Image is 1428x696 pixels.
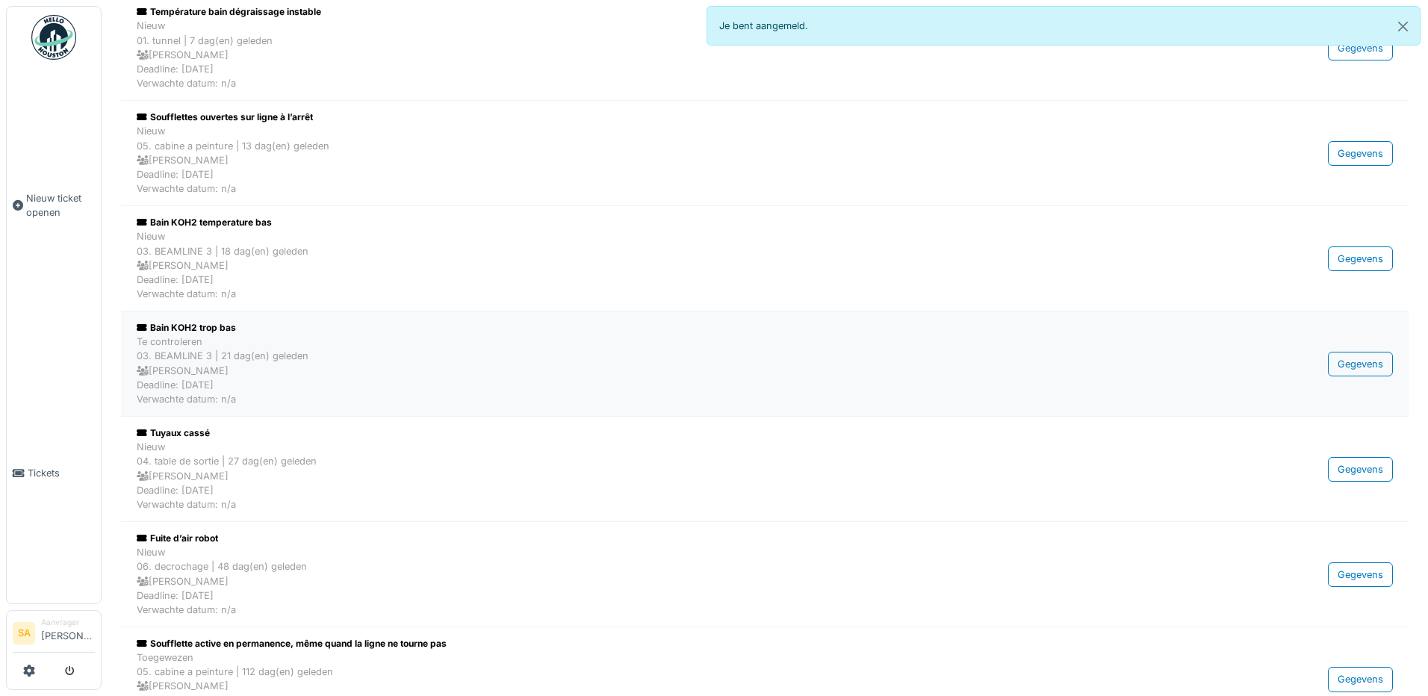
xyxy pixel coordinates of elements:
a: SA Aanvrager[PERSON_NAME] [13,617,95,653]
div: Je bent aangemeld. [707,6,1421,46]
div: Gegevens [1328,667,1393,692]
div: Bain KOH2 temperature bas [137,216,1194,229]
div: Soufflette active en permanence, même quand la ligne ne tourne pas [137,637,1194,650]
div: Gegevens [1328,562,1393,587]
li: SA [13,622,35,644]
div: Nieuw 01. tunnel | 7 dag(en) geleden [PERSON_NAME] Deadline: [DATE] Verwachte datum: n/a [137,19,1194,90]
div: Nieuw 03. BEAMLINE 3 | 18 dag(en) geleden [PERSON_NAME] Deadline: [DATE] Verwachte datum: n/a [137,229,1194,301]
div: Nieuw 06. decrochage | 48 dag(en) geleden [PERSON_NAME] Deadline: [DATE] Verwachte datum: n/a [137,545,1194,617]
div: Nieuw 05. cabine a peinture | 13 dag(en) geleden [PERSON_NAME] Deadline: [DATE] Verwachte datum: n/a [137,124,1194,196]
button: Close [1386,7,1420,46]
span: Nieuw ticket openen [26,191,95,220]
div: Gegevens [1328,352,1393,376]
div: Gegevens [1328,141,1393,166]
li: [PERSON_NAME] [41,617,95,649]
div: Nieuw 04. table de sortie | 27 dag(en) geleden [PERSON_NAME] Deadline: [DATE] Verwachte datum: n/a [137,440,1194,512]
a: Nieuw ticket openen [7,68,101,343]
div: Tuyaux cassé [137,426,1194,440]
a: Bain KOH2 trop bas Te controleren03. BEAMLINE 3 | 21 dag(en) geleden [PERSON_NAME]Deadline: [DATE... [133,317,1397,410]
div: Gegevens [1328,36,1393,60]
div: Aanvrager [41,617,95,628]
a: Bain KOH2 temperature bas Nieuw03. BEAMLINE 3 | 18 dag(en) geleden [PERSON_NAME]Deadline: [DATE]V... [133,212,1397,305]
span: Tickets [28,466,95,480]
div: Bain KOH2 trop bas [137,321,1194,335]
div: Gegevens [1328,457,1393,482]
div: Gegevens [1328,246,1393,271]
a: Tickets [7,343,101,603]
div: Fuite d’air robot [137,532,1194,545]
div: Soufflettes ouvertes sur ligne à l’arrêt [137,111,1194,124]
a: Fuite d’air robot Nieuw06. decrochage | 48 dag(en) geleden [PERSON_NAME]Deadline: [DATE]Verwachte... [133,528,1397,621]
a: Soufflettes ouvertes sur ligne à l’arrêt Nieuw05. cabine a peinture | 13 dag(en) geleden [PERSON_... [133,107,1397,199]
div: Température bain dégraissage instable [137,5,1194,19]
a: Tuyaux cassé Nieuw04. table de sortie | 27 dag(en) geleden [PERSON_NAME]Deadline: [DATE]Verwachte... [133,423,1397,515]
a: Température bain dégraissage instable Nieuw01. tunnel | 7 dag(en) geleden [PERSON_NAME]Deadline: ... [133,1,1397,94]
img: Badge_color-CXgf-gQk.svg [31,15,76,60]
div: Te controleren 03. BEAMLINE 3 | 21 dag(en) geleden [PERSON_NAME] Deadline: [DATE] Verwachte datum... [137,335,1194,406]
